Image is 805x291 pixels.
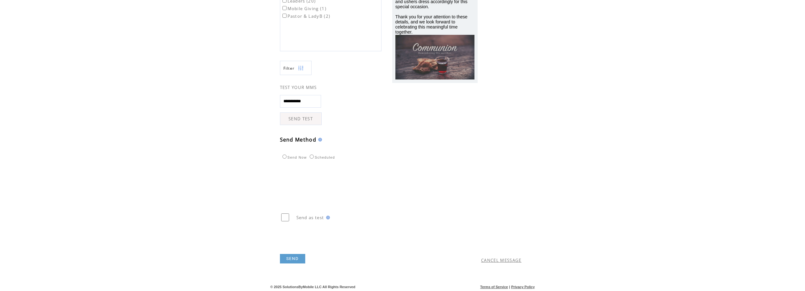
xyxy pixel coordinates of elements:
span: Show filters [283,66,295,71]
span: Send as test [296,215,324,220]
img: help.gif [324,216,330,219]
label: Mobile Giving (1) [281,6,327,11]
a: SEND TEST [280,112,322,125]
img: help.gif [316,138,322,142]
input: Pastor & LadyB (2) [282,14,287,18]
span: | [509,285,510,289]
a: CANCEL MESSAGE [481,257,522,263]
a: SEND [280,254,305,263]
span: © 2025 SolutionsByMobile LLC All Rights Reserved [270,285,356,289]
input: Scheduled [310,155,314,159]
a: Filter [280,61,312,75]
label: Scheduled [308,155,335,159]
a: Terms of Service [480,285,508,289]
label: Send Now [281,155,307,159]
input: Mobile Giving (1) [282,6,287,10]
input: Send Now [282,155,287,159]
a: Privacy Policy [511,285,535,289]
span: Send Method [280,136,317,143]
img: filters.png [298,61,304,75]
label: Pastor & LadyB (2) [281,13,331,19]
span: TEST YOUR MMS [280,85,317,90]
